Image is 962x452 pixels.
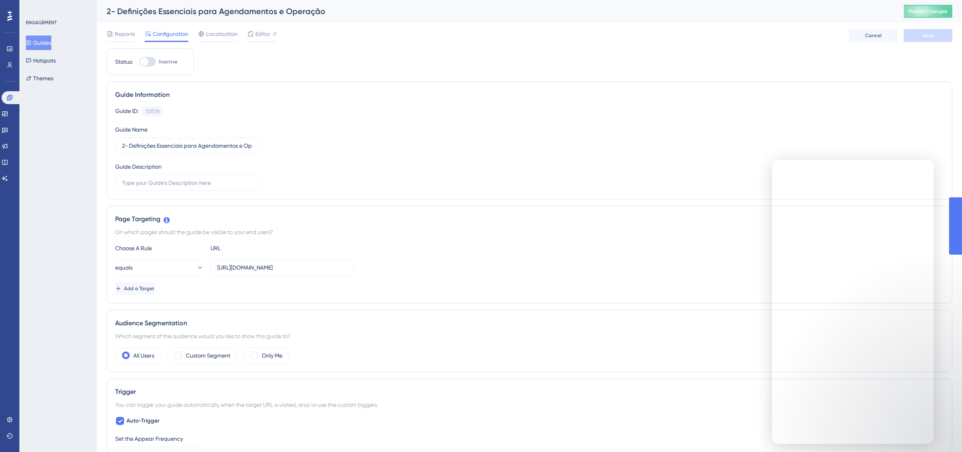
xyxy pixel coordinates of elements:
[865,32,882,39] span: Cancel
[922,32,934,39] span: Save
[115,282,154,295] button: Add a Target
[904,29,952,42] button: Save
[115,57,133,67] div: Status:
[124,285,154,292] span: Add a Target
[115,243,204,253] div: Choose A Rule
[133,351,154,360] label: All Users
[217,263,347,272] input: yourwebsite.com/path
[26,36,51,50] button: Guides
[115,125,147,134] div: Guide Name
[153,29,188,39] span: Configuration
[849,29,897,42] button: Cancel
[909,8,947,15] span: Publish Changes
[126,416,160,426] span: Auto-Trigger
[255,29,270,39] span: Editor
[206,29,238,39] span: Localization
[262,351,282,360] label: Only Me
[211,243,299,253] div: URL
[26,53,56,68] button: Hotspots
[26,19,57,26] div: ENGAGEMENT
[772,160,934,444] iframe: Intercom live chat
[26,71,53,86] button: Themes
[122,178,252,187] input: Type your Guide’s Description here
[115,387,944,397] div: Trigger
[115,227,944,237] div: On which pages should the guide be visible to your end users?
[115,162,162,172] div: Guide Description
[115,400,944,410] div: You can trigger your guide automatically when the target URL is visited, and/or use the custom tr...
[115,434,944,444] div: Set the Appear Frequency
[115,318,944,328] div: Audience Segmentation
[159,59,177,65] span: Inactive
[115,259,204,276] button: equals
[122,141,252,150] input: Type your Guide’s Name here
[115,29,135,39] span: Reports
[904,5,952,18] button: Publish Changes
[928,420,952,444] iframe: UserGuiding AI Assistant Launcher
[115,106,139,117] div: Guide ID:
[115,90,944,100] div: Guide Information
[107,6,884,17] div: 2- Definições Essenciais para Agendamentos e Operação
[115,331,944,341] div: Which segment of the audience would you like to show this guide to?
[145,108,160,115] div: 153578
[115,263,133,272] span: equals
[186,351,230,360] label: Custom Segment
[115,214,944,224] div: Page Targeting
